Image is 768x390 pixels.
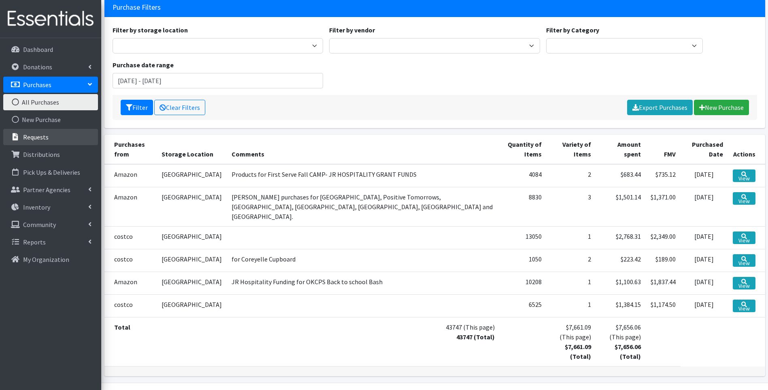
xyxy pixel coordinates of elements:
[113,25,188,35] label: Filter by storage location
[227,164,500,187] td: Products for First Serve Fall CAMP- JR HOSPITALITY GRANT FUNDS
[23,238,46,246] p: Reports
[329,25,375,35] label: Filter by vendor
[500,135,547,164] th: Quantity of Items
[157,272,227,294] td: [GEOGRAPHIC_DATA]
[104,226,157,249] td: costco
[154,100,205,115] a: Clear Filters
[681,294,728,317] td: [DATE]
[3,59,98,75] a: Donations
[733,231,755,244] a: View
[23,221,56,229] p: Community
[547,187,596,226] td: 3
[733,192,755,205] a: View
[596,226,645,249] td: $2,768.31
[596,135,645,164] th: Amount spent
[733,254,755,267] a: View
[500,272,547,294] td: 10208
[733,277,755,289] a: View
[646,249,681,272] td: $189.00
[681,272,728,294] td: [DATE]
[547,135,596,164] th: Variety of Items
[3,164,98,180] a: Pick Ups & Deliveries
[681,249,728,272] td: [DATE]
[3,234,98,250] a: Reports
[104,135,157,164] th: Purchases from
[500,226,547,249] td: 13050
[596,294,645,317] td: $1,384.15
[596,317,645,366] td: $7,656.06 (This page)
[227,135,500,164] th: Comments
[547,272,596,294] td: 1
[157,249,227,272] td: [GEOGRAPHIC_DATA]
[23,45,53,54] p: Dashboard
[227,249,500,272] td: for Coreyelle Cupboard
[157,294,227,317] td: [GEOGRAPHIC_DATA]
[23,63,52,71] p: Donations
[627,100,693,115] a: Export Purchases
[114,323,130,331] strong: Total
[681,164,728,187] td: [DATE]
[456,333,495,341] strong: 43747 (Total)
[546,25,599,35] label: Filter by Category
[104,187,157,226] td: Amazon
[227,317,500,366] td: 43747 (This page)
[157,164,227,187] td: [GEOGRAPHIC_DATA]
[547,226,596,249] td: 1
[596,249,645,272] td: $223.42
[104,294,157,317] td: costco
[681,187,728,226] td: [DATE]
[23,186,70,194] p: Partner Agencies
[3,111,98,128] a: New Purchase
[596,164,645,187] td: $683.44
[646,226,681,249] td: $2,349.00
[681,135,728,164] th: Purchased Date
[733,169,755,182] a: View
[596,272,645,294] td: $1,100.63
[646,294,681,317] td: $1,174.50
[3,251,98,268] a: My Organization
[3,94,98,110] a: All Purchases
[121,100,153,115] button: Filter
[3,77,98,93] a: Purchases
[646,135,681,164] th: FMV
[547,294,596,317] td: 1
[646,187,681,226] td: $1,371.00
[113,60,174,70] label: Purchase date range
[3,41,98,58] a: Dashboard
[646,164,681,187] td: $735.12
[23,81,51,89] p: Purchases
[565,343,591,360] strong: $7,661.09 (Total)
[547,249,596,272] td: 2
[500,164,547,187] td: 4084
[227,187,500,226] td: [PERSON_NAME] purchases for [GEOGRAPHIC_DATA], Positive Tomorrows, [GEOGRAPHIC_DATA], [GEOGRAPHIC...
[3,216,98,233] a: Community
[728,135,765,164] th: Actions
[3,182,98,198] a: Partner Agencies
[500,187,547,226] td: 8830
[547,317,596,366] td: $7,661.09 (This page)
[104,249,157,272] td: costco
[681,226,728,249] td: [DATE]
[3,146,98,163] a: Distributions
[3,5,98,32] img: HumanEssentials
[157,187,227,226] td: [GEOGRAPHIC_DATA]
[23,255,69,264] p: My Organization
[227,272,500,294] td: JR Hospitality Funding for OKCPS Back to school Bash
[113,3,161,12] h3: Purchase Filters
[23,168,80,176] p: Pick Ups & Deliveries
[733,300,755,312] a: View
[113,73,323,88] input: January 1, 2011 - December 31, 2011
[694,100,749,115] a: New Purchase
[596,187,645,226] td: $1,501.14
[3,199,98,215] a: Inventory
[615,343,641,360] strong: $7,656.06 (Total)
[500,294,547,317] td: 6525
[23,150,60,159] p: Distributions
[157,135,227,164] th: Storage Location
[104,164,157,187] td: Amazon
[646,272,681,294] td: $1,837.44
[500,249,547,272] td: 1050
[157,226,227,249] td: [GEOGRAPHIC_DATA]
[104,272,157,294] td: Amazon
[23,133,49,141] p: Requests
